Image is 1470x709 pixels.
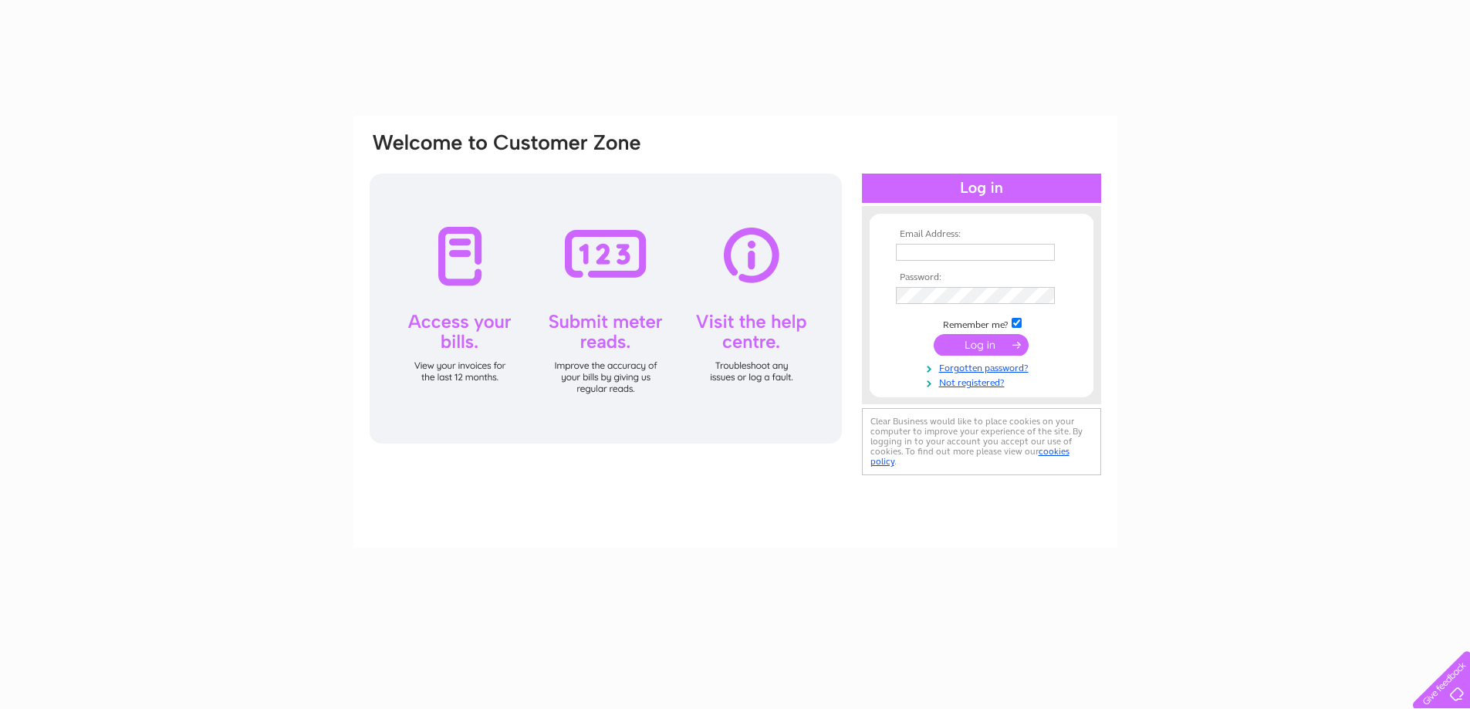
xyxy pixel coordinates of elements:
[892,272,1071,283] th: Password:
[870,446,1070,467] a: cookies policy
[934,334,1029,356] input: Submit
[862,408,1101,475] div: Clear Business would like to place cookies on your computer to improve your experience of the sit...
[892,229,1071,240] th: Email Address:
[896,360,1071,374] a: Forgotten password?
[892,316,1071,331] td: Remember me?
[896,374,1071,389] a: Not registered?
